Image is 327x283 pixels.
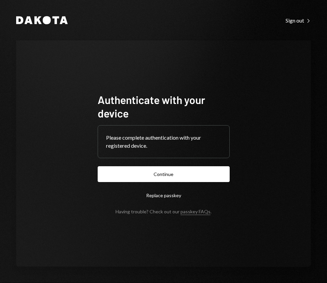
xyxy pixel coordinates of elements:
button: Replace passkey [98,187,230,203]
div: Sign out [286,17,311,24]
div: Having trouble? Check out our . [116,209,211,214]
button: Continue [98,166,230,182]
h1: Authenticate with your device [98,93,230,120]
a: Sign out [286,16,311,24]
div: Please complete authentication with your registered device. [106,134,221,150]
a: passkey FAQs [181,209,210,215]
